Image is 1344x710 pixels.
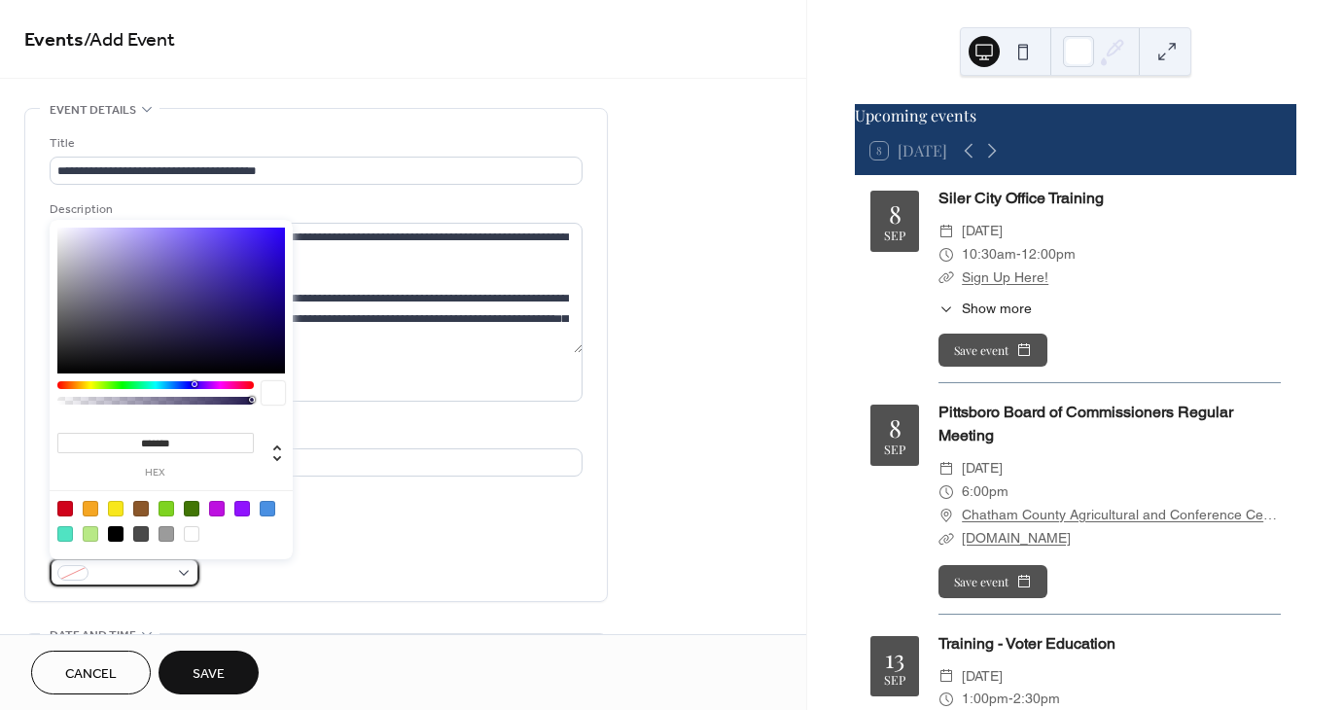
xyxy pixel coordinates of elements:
div: ​ [938,504,954,527]
span: Save [193,664,225,685]
div: #F8E71C [108,501,124,516]
div: ​ [938,480,954,504]
a: [DOMAIN_NAME] [962,530,1071,546]
div: #D0021B [57,501,73,516]
span: Show more [962,299,1032,319]
button: Save [159,651,259,694]
div: 13 [885,646,904,670]
div: ​ [938,266,954,290]
a: Events [24,21,84,59]
a: Chatham County Agricultural and Conference Center, [STREET_ADDRESS]. [962,504,1281,527]
button: ​Show more [938,299,1032,319]
div: 8 [889,201,902,226]
div: ​ [938,243,954,266]
div: ​ [938,220,954,243]
span: Date and time [50,625,136,646]
span: [DATE] [962,457,1003,480]
div: #000000 [108,526,124,542]
div: #B8E986 [83,526,98,542]
div: #7ED321 [159,501,174,516]
span: 6:00pm [962,480,1008,504]
div: 8 [889,415,902,440]
span: [DATE] [962,220,1003,243]
span: / Add Event [84,21,175,59]
span: Cancel [65,664,117,685]
label: hex [57,468,254,479]
span: 12:00pm [1021,243,1076,266]
div: #9B9B9B [159,526,174,542]
div: #50E3C2 [57,526,73,542]
div: Upcoming events [855,104,1296,127]
span: 10:30am [962,243,1016,266]
div: #9013FE [234,501,250,516]
div: Description [50,199,579,220]
div: ​ [938,457,954,480]
div: ​ [938,527,954,550]
div: #8B572A [133,501,149,516]
div: Sep [884,674,905,687]
button: Save event [938,334,1047,367]
div: #BD10E0 [209,501,225,516]
button: Save event [938,565,1047,598]
div: #4A90E2 [260,501,275,516]
a: Sign Up Here! [962,269,1048,285]
span: Event details [50,100,136,121]
div: #4A4A4A [133,526,149,542]
div: ​ [938,665,954,689]
div: #FFFFFF [184,526,199,542]
div: ​ [938,299,954,319]
div: Sep [884,444,905,456]
a: Pittsboro Board of Commissioners Regular Meeting [938,403,1233,444]
span: [DATE] [962,665,1003,689]
div: #F5A623 [83,501,98,516]
a: Siler City Office Training [938,189,1104,207]
div: Title [50,133,579,154]
div: Location [50,425,579,445]
div: #417505 [184,501,199,516]
div: Sep [884,230,905,242]
button: Cancel [31,651,151,694]
a: Training - Voter Education [938,634,1115,653]
span: - [1016,243,1021,266]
